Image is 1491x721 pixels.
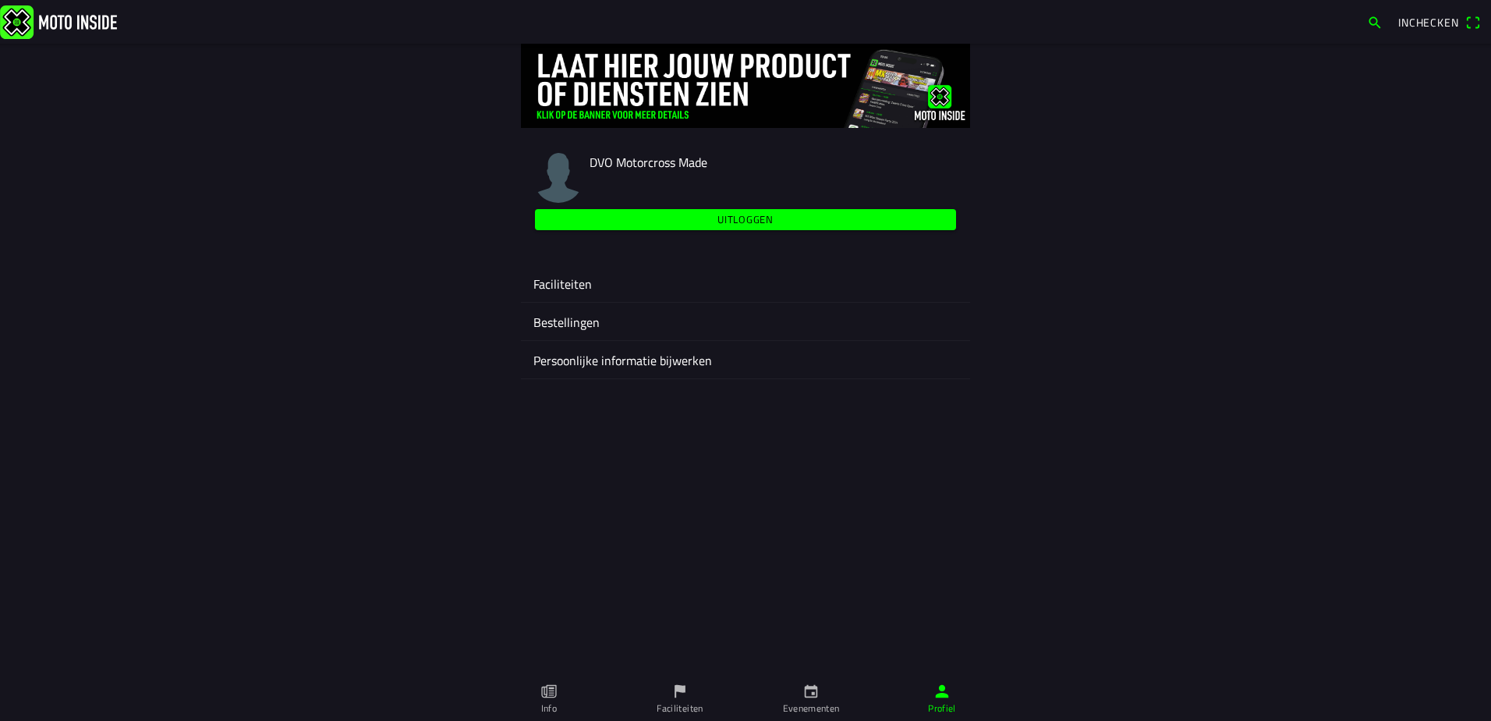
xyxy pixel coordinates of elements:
ion-label: Evenementen [783,701,840,716]
a: search [1359,9,1390,35]
span: Inchecken [1398,14,1459,30]
ion-icon: person [933,683,951,700]
ion-label: Faciliteiten [533,275,958,293]
ion-icon: calendar [802,683,820,700]
ion-label: Bestellingen [533,313,958,332]
img: moto-inside-avatar.png [533,153,583,203]
ion-label: Faciliteiten [657,701,703,716]
span: DVO Motorcross Made [590,153,707,172]
img: 4Lg0uCZZgYSq9MW2zyHRs12dBiEH1AZVHKMOLPl0.jpg [521,44,970,128]
ion-icon: paper [540,683,558,700]
ion-icon: flag [671,683,689,700]
ion-label: Persoonlijke informatie bijwerken [533,351,958,370]
ion-button: Uitloggen [535,209,956,230]
ion-label: Info [541,701,557,716]
ion-label: Profiel [928,701,956,716]
a: Incheckenqr scanner [1390,9,1488,35]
